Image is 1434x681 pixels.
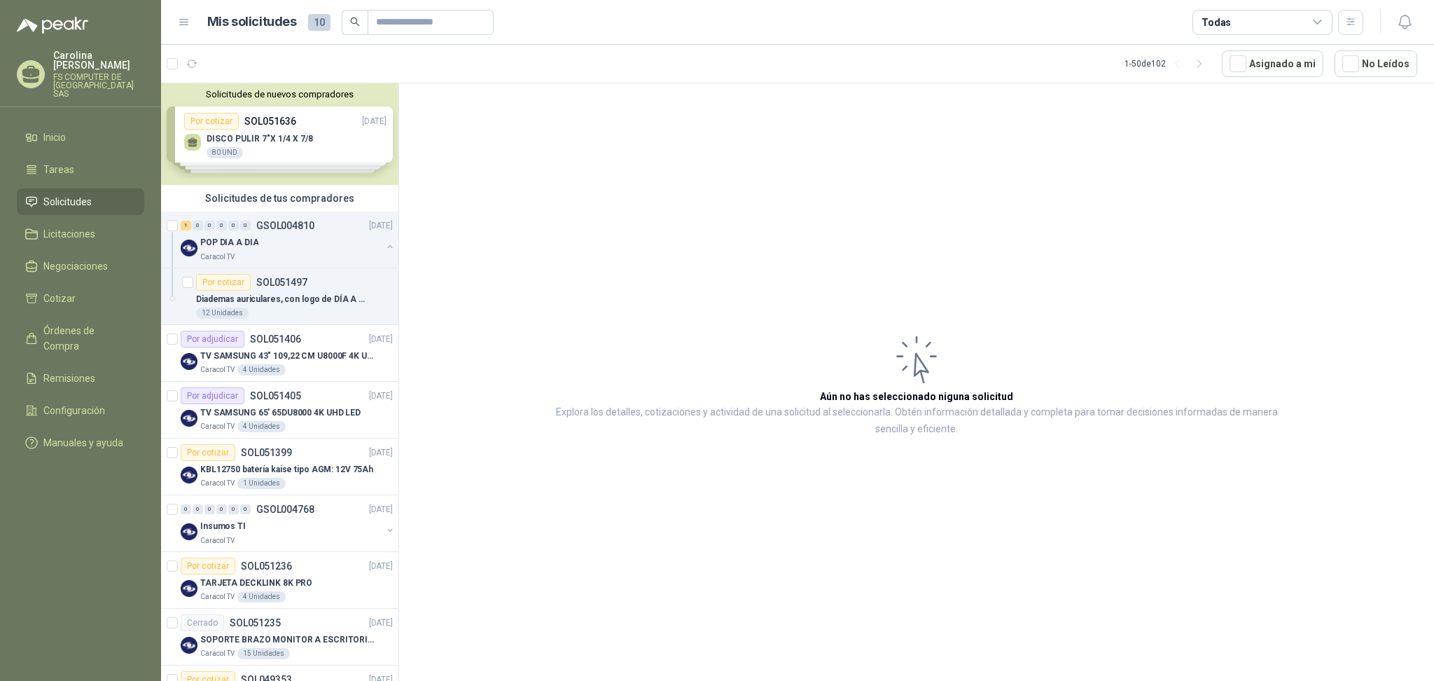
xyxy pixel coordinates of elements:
[230,618,281,628] p: SOL051235
[204,221,215,231] div: 0
[43,291,76,306] span: Cotizar
[256,221,314,231] p: GSOL004810
[200,520,246,533] p: Insumos TI
[43,194,92,209] span: Solicitudes
[240,221,251,231] div: 0
[200,406,361,420] p: TV SAMSUNG 65' 65DU8000 4K UHD LED
[17,397,144,424] a: Configuración
[43,371,95,386] span: Remisiones
[228,221,239,231] div: 0
[200,350,375,363] p: TV SAMSUNG 43" 109,22 CM U8000F 4K UHD
[181,221,191,231] div: 1
[17,188,144,215] a: Solicitudes
[43,259,108,274] span: Negociaciones
[256,504,314,514] p: GSOL004768
[181,558,235,575] div: Por cotizar
[161,83,398,185] div: Solicitudes de nuevos compradoresPor cotizarSOL051636[DATE] DISCO PULIR 7"X 1/4 X 7/880 UNDPor co...
[200,478,235,489] p: Caracol TV
[228,504,239,514] div: 0
[1222,50,1323,77] button: Asignado a mi
[181,387,244,404] div: Por adjudicar
[1125,53,1211,75] div: 1 - 50 de 102
[43,130,66,145] span: Inicio
[820,389,1013,404] h3: Aún no has seleccionado niguna solicitud
[161,552,398,609] a: Por cotizarSOL051236[DATE] Company LogoTARJETA DECKLINK 8K PROCaracol TV4 Unidades
[204,504,215,514] div: 0
[350,17,360,27] span: search
[216,504,227,514] div: 0
[181,580,197,597] img: Company Logo
[237,478,286,489] div: 1 Unidades
[369,219,393,233] p: [DATE]
[200,236,258,249] p: POP DIA A DIA
[181,501,396,546] a: 0 0 0 0 0 0 GSOL004768[DATE] Company LogoInsumos TICaracol TV
[200,577,312,590] p: TARJETA DECKLINK 8K PRO
[200,633,375,647] p: SOPORTE BRAZO MONITOR A ESCRITORIO NBF80
[161,268,398,325] a: Por cotizarSOL051497Diademas auriculares, con logo de DÍA A DÍA,12 Unidades
[43,162,74,177] span: Tareas
[17,156,144,183] a: Tareas
[181,467,197,483] img: Company Logo
[200,463,373,476] p: KBL12750 batería kaise tipo AGM: 12V 75Ah
[200,251,235,262] p: Caracol TV
[17,365,144,392] a: Remisiones
[167,89,393,99] button: Solicitudes de nuevos compradores
[539,404,1294,438] p: Explora los detalles, cotizaciones y actividad de una solicitud al seleccionarla. Obtén informaci...
[237,421,286,432] div: 4 Unidades
[193,221,203,231] div: 0
[17,253,144,280] a: Negociaciones
[216,221,227,231] div: 0
[181,331,244,348] div: Por adjudicar
[369,503,393,516] p: [DATE]
[1335,50,1417,77] button: No Leídos
[17,317,144,359] a: Órdenes de Compra
[181,523,197,540] img: Company Logo
[369,446,393,460] p: [DATE]
[196,308,249,319] div: 12 Unidades
[17,285,144,312] a: Cotizar
[196,293,370,306] p: Diademas auriculares, con logo de DÍA A DÍA,
[1202,15,1231,30] div: Todas
[369,390,393,403] p: [DATE]
[53,50,144,70] p: Carolina [PERSON_NAME]
[17,429,144,456] a: Manuales y ayuda
[181,637,197,654] img: Company Logo
[193,504,203,514] div: 0
[161,609,398,666] a: CerradoSOL051235[DATE] Company LogoSOPORTE BRAZO MONITOR A ESCRITORIO NBF80Caracol TV15 Unidades
[181,217,396,262] a: 1 0 0 0 0 0 GSOL004810[DATE] Company LogoPOP DIA A DIACaracol TV
[196,274,251,291] div: Por cotizar
[256,277,307,287] p: SOL051497
[181,353,197,370] img: Company Logo
[237,591,286,603] div: 4 Unidades
[181,240,197,256] img: Company Logo
[369,333,393,346] p: [DATE]
[200,421,235,432] p: Caracol TV
[250,391,301,401] p: SOL051405
[200,535,235,546] p: Caracol TV
[43,435,123,450] span: Manuales y ayuda
[181,410,197,427] img: Company Logo
[200,648,235,659] p: Caracol TV
[250,334,301,344] p: SOL051406
[200,591,235,603] p: Caracol TV
[200,364,235,376] p: Caracol TV
[237,648,290,659] div: 15 Unidades
[241,448,292,458] p: SOL051399
[369,617,393,630] p: [DATE]
[43,226,95,242] span: Licitaciones
[43,323,131,354] span: Órdenes de Compra
[161,325,398,382] a: Por adjudicarSOL051406[DATE] Company LogoTV SAMSUNG 43" 109,22 CM U8000F 4K UHDCaracol TV4 Unidades
[161,185,398,212] div: Solicitudes de tus compradores
[181,444,235,461] div: Por cotizar
[161,382,398,439] a: Por adjudicarSOL051405[DATE] Company LogoTV SAMSUNG 65' 65DU8000 4K UHD LEDCaracol TV4 Unidades
[207,12,297,32] h1: Mis solicitudes
[17,17,88,34] img: Logo peakr
[240,504,251,514] div: 0
[17,124,144,151] a: Inicio
[181,614,224,631] div: Cerrado
[17,221,144,247] a: Licitaciones
[308,14,330,31] span: 10
[161,439,398,495] a: Por cotizarSOL051399[DATE] Company LogoKBL12750 batería kaise tipo AGM: 12V 75AhCaracol TV1 Unidades
[241,561,292,571] p: SOL051236
[181,504,191,514] div: 0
